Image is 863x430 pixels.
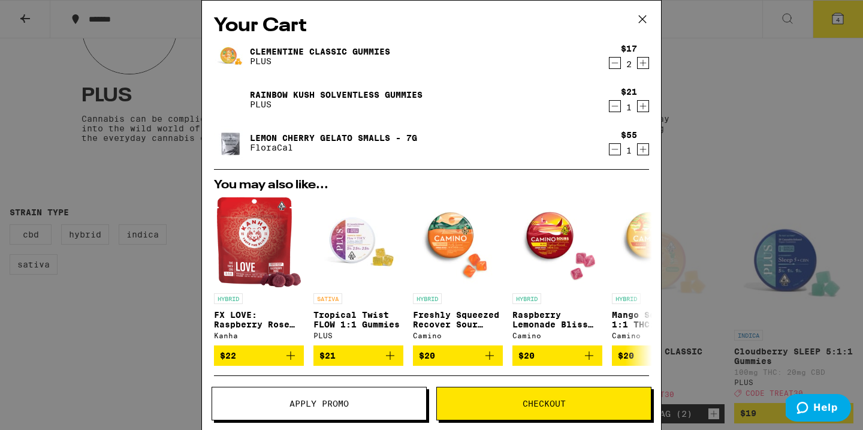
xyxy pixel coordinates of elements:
[413,197,503,287] img: Camino - Freshly Squeezed Recover Sour Gummies
[250,100,423,109] p: PLUS
[214,197,304,345] a: Open page for FX LOVE: Raspberry Rose 2:1:1 Gummies from Kanha
[313,310,403,329] p: Tropical Twist FLOW 1:1 Gummies
[518,351,535,360] span: $20
[612,332,702,339] div: Camino
[217,197,301,287] img: Kanha - FX LOVE: Raspberry Rose 2:1:1 Gummies
[413,197,503,345] a: Open page for Freshly Squeezed Recover Sour Gummies from Camino
[612,310,702,329] p: Mango Serenity 1:1 THC:CBD Gummies
[523,399,566,408] span: Checkout
[214,126,248,160] img: Lemon Cherry Gelato Smalls - 7g
[512,197,602,287] img: Camino - Raspberry Lemonade Bliss Sour Gummies
[419,351,435,360] span: $20
[313,345,403,366] button: Add to bag
[214,345,304,366] button: Add to bag
[250,143,417,152] p: FloraCal
[413,293,442,304] p: HYBRID
[612,345,702,366] button: Add to bag
[250,47,390,56] a: Clementine CLASSIC Gummies
[637,143,649,155] button: Increment
[621,130,637,140] div: $55
[512,197,602,345] a: Open page for Raspberry Lemonade Bliss Sour Gummies from Camino
[512,332,602,339] div: Camino
[609,143,621,155] button: Decrement
[512,310,602,329] p: Raspberry Lemonade Bliss Sour Gummies
[637,100,649,112] button: Increment
[289,399,349,408] span: Apply Promo
[637,57,649,69] button: Increment
[612,197,702,287] img: Camino - Mango Serenity 1:1 THC:CBD Gummies
[621,87,637,97] div: $21
[413,310,503,329] p: Freshly Squeezed Recover Sour Gummies
[313,293,342,304] p: SATIVA
[413,332,503,339] div: Camino
[319,351,336,360] span: $21
[214,40,248,73] img: Clementine CLASSIC Gummies
[212,387,427,420] button: Apply Promo
[250,133,417,143] a: Lemon Cherry Gelato Smalls - 7g
[220,351,236,360] span: $22
[214,310,304,329] p: FX LOVE: Raspberry Rose 2:1:1 Gummies
[609,100,621,112] button: Decrement
[436,387,651,420] button: Checkout
[512,345,602,366] button: Add to bag
[214,13,649,40] h2: Your Cart
[612,197,702,345] a: Open page for Mango Serenity 1:1 THC:CBD Gummies from Camino
[250,90,423,100] a: Rainbow Kush Solventless Gummies
[214,293,243,304] p: HYBRID
[313,197,403,345] a: Open page for Tropical Twist FLOW 1:1 Gummies from PLUS
[214,332,304,339] div: Kanha
[612,293,641,304] p: HYBRID
[621,59,637,69] div: 2
[313,197,403,287] img: PLUS - Tropical Twist FLOW 1:1 Gummies
[618,351,634,360] span: $20
[214,83,248,116] img: Rainbow Kush Solventless Gummies
[413,345,503,366] button: Add to bag
[609,57,621,69] button: Decrement
[786,394,851,424] iframe: Opens a widget where you can find more information
[621,103,637,112] div: 1
[313,332,403,339] div: PLUS
[621,146,637,155] div: 1
[250,56,390,66] p: PLUS
[214,179,649,191] h2: You may also like...
[512,293,541,304] p: HYBRID
[621,44,637,53] div: $17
